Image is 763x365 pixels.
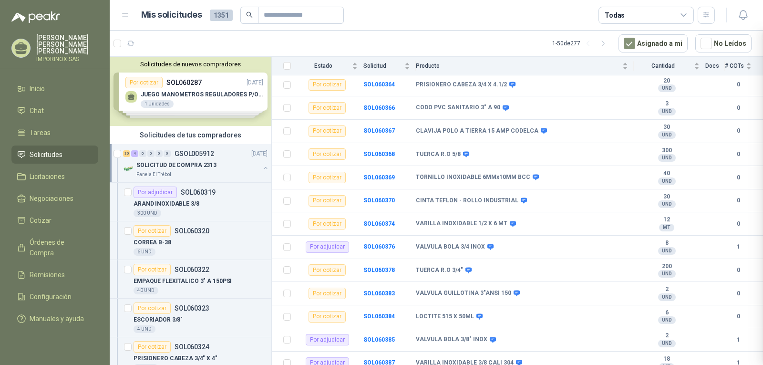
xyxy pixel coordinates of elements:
span: Manuales y ayuda [30,313,84,324]
span: Remisiones [30,270,65,280]
span: Licitaciones [30,171,65,182]
span: Configuración [30,292,72,302]
a: Chat [11,102,98,120]
img: Logo peakr [11,11,60,23]
h1: Mis solicitudes [141,8,202,22]
a: Manuales y ayuda [11,310,98,328]
span: Inicio [30,83,45,94]
span: Negociaciones [30,193,73,204]
a: Solicitudes [11,146,98,164]
p: IMPORINOX SAS [36,56,98,62]
span: Solicitudes [30,149,62,160]
span: Órdenes de Compra [30,237,89,258]
a: Configuración [11,288,98,306]
span: Tareas [30,127,51,138]
a: Cotizar [11,211,98,229]
a: Licitaciones [11,167,98,186]
a: Remisiones [11,266,98,284]
span: Cotizar [30,215,52,226]
a: Negociaciones [11,189,98,208]
a: Órdenes de Compra [11,233,98,262]
span: Chat [30,105,44,116]
a: Inicio [11,80,98,98]
p: [PERSON_NAME] [PERSON_NAME] [PERSON_NAME] [36,34,98,54]
div: Todas [605,10,625,21]
span: search [246,11,253,18]
span: 1351 [210,10,233,21]
a: Tareas [11,124,98,142]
